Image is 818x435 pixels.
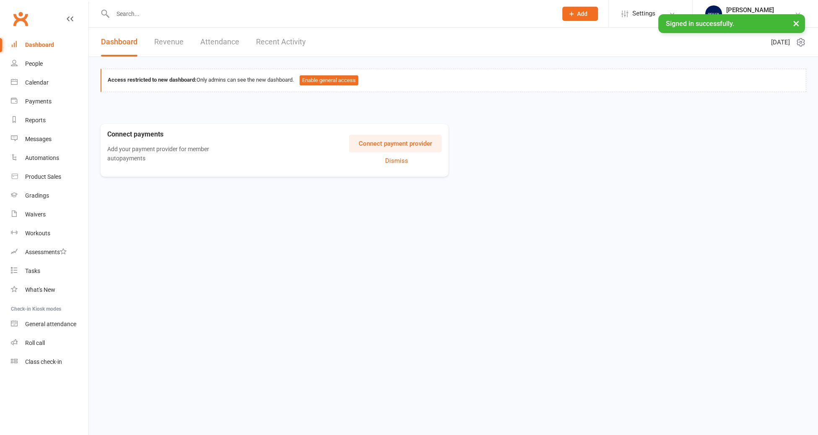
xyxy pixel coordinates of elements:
[11,315,88,334] a: General attendance kiosk mode
[577,10,588,17] span: Add
[154,28,184,57] a: Revenue
[771,37,790,47] span: [DATE]
[256,28,306,57] a: Recent Activity
[101,28,137,57] a: Dashboard
[25,136,52,142] div: Messages
[11,334,88,353] a: Roll call
[726,14,777,21] div: Giokick Martial Arts
[11,281,88,299] a: What's New
[666,20,734,28] span: Signed in successfully.
[25,192,49,199] div: Gradings
[25,79,49,86] div: Calendar
[11,186,88,205] a: Gradings
[11,111,88,130] a: Reports
[25,340,45,346] div: Roll call
[11,54,88,73] a: People
[11,130,88,149] a: Messages
[107,144,234,163] p: Add your payment provider for member autopayments
[25,249,67,255] div: Assessments
[110,8,551,20] input: Search...
[200,28,239,57] a: Attendance
[11,92,88,111] a: Payments
[25,60,43,67] div: People
[705,5,722,22] img: thumb_image1695682096.png
[25,41,54,48] div: Dashboard
[10,8,31,29] a: Clubworx
[562,7,598,21] button: Add
[107,131,249,138] h3: Connect payments
[25,358,62,365] div: Class check-in
[25,286,55,293] div: What's New
[11,36,88,54] a: Dashboard
[789,14,804,32] button: ×
[25,321,76,327] div: General attendance
[25,211,46,218] div: Waivers
[726,6,777,14] div: [PERSON_NAME]
[11,167,88,186] a: Product Sales
[11,224,88,243] a: Workouts
[11,149,88,167] a: Automations
[25,117,46,124] div: Reports
[11,73,88,92] a: Calendar
[25,173,61,180] div: Product Sales
[25,154,59,161] div: Automations
[25,230,50,237] div: Workouts
[11,205,88,224] a: Waivers
[11,243,88,262] a: Assessments
[300,75,358,85] button: Enable general access
[11,262,88,281] a: Tasks
[25,268,40,274] div: Tasks
[632,4,655,23] span: Settings
[108,75,800,85] div: Only admins can see the new dashboard.
[108,77,197,83] strong: Access restricted to new dashboard:
[25,98,52,105] div: Payments
[11,353,88,371] a: Class kiosk mode
[351,156,442,166] button: Dismiss
[349,135,442,152] button: Connect payment provider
